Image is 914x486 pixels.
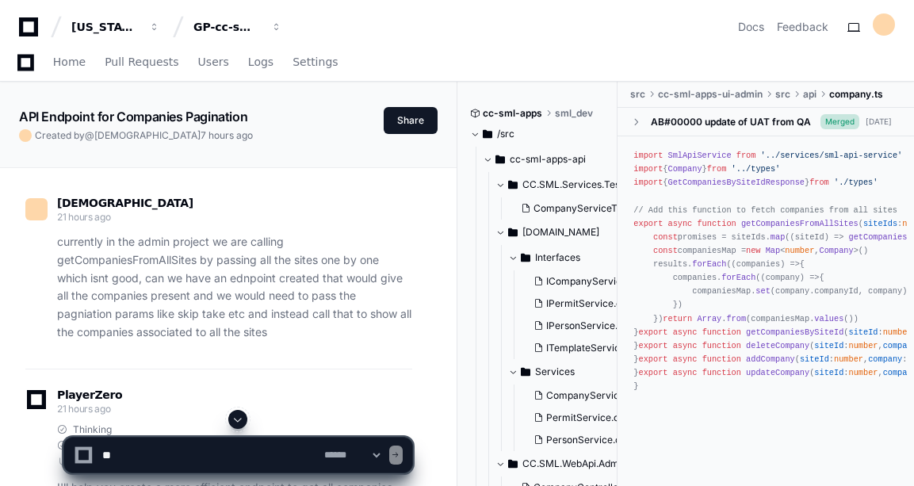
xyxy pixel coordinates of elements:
span: '../types' [732,164,781,174]
span: number [849,341,878,350]
span: export [639,368,668,377]
span: forEach [692,259,726,269]
span: Map [766,246,780,255]
button: ITemplateService.cs [527,337,640,359]
svg: Directory [521,248,530,267]
a: Settings [293,44,338,81]
span: ( ) => [761,273,820,282]
span: Home [53,57,86,67]
span: async [673,354,698,364]
span: Users [198,57,229,67]
span: cc-sml-apps-api [510,153,586,166]
span: PlayerZero [57,390,122,400]
span: async [673,327,698,337]
span: from [736,151,756,160]
span: siteId [814,368,843,377]
app-text-character-animate: API Endpoint for Companies Pagination [19,109,247,124]
span: GetCompaniesBySiteIdResponse [667,178,805,187]
span: company [868,354,902,364]
span: siteId [800,354,829,364]
span: Settings [293,57,338,67]
svg: Directory [483,124,492,144]
span: return [663,314,692,323]
span: './types' [834,178,878,187]
button: Interfaces [508,245,644,270]
span: 7 hours ago [201,129,253,141]
span: function [697,219,736,228]
span: export [639,341,668,350]
span: @ [85,129,94,141]
span: number [785,246,814,255]
div: { } { } ( ): < []> { : [] = [] promises = siteIds. ( (siteId)) results = . (promises) companiesMa... [633,149,898,393]
span: values [814,314,843,323]
span: companyId [814,286,858,296]
span: sml_dev [555,107,593,120]
span: function [702,327,741,337]
span: [DOMAIN_NAME] [522,226,599,239]
span: company [766,273,800,282]
span: api [803,88,816,101]
button: Share [384,107,438,134]
span: ( ) => [790,232,844,242]
a: Docs [738,19,764,35]
span: : [848,327,912,337]
svg: Directory [495,150,505,169]
button: Feedback [777,19,828,35]
a: Pull Requests [105,44,178,81]
span: from [809,178,829,187]
span: Company [667,164,702,174]
button: IPermitService.cs [527,293,640,315]
span: CC.SML.Services.Tests/Services [522,178,632,191]
svg: Directory [508,175,518,194]
button: GP-cc-sml-apps [187,13,289,41]
div: AB#00000 update of UAT from QA [651,116,811,128]
span: IPersonService.cs [546,320,628,332]
span: siteIds [863,219,897,228]
span: Interfaces [535,251,580,264]
span: export [639,354,668,364]
span: CompanyService.cs [546,389,637,402]
span: Services [535,365,575,378]
span: new [746,246,760,255]
button: CC.SML.Services.Tests/Services [495,172,632,197]
div: [DATE] [866,116,892,128]
span: number [883,327,912,337]
span: function [702,354,741,364]
button: ICompanyService.cs [527,270,640,293]
span: CompanyServiceTests.cs [533,202,648,215]
span: ITemplateService.cs [546,342,638,354]
span: getCompaniesFromAllSites [741,219,859,228]
span: siteId [848,327,878,337]
span: import [633,164,663,174]
svg: Directory [521,362,530,381]
span: src [630,88,645,101]
span: src [775,88,790,101]
span: map [771,232,785,242]
span: /src [497,128,514,140]
span: SmlApiService [667,151,731,160]
span: ( ) => [732,259,800,269]
span: function [702,368,741,377]
span: company.ts [829,88,883,101]
span: companies [736,259,780,269]
span: '../services/sml-api-service' [761,151,903,160]
span: number [834,354,863,364]
span: 21 hours ago [57,211,110,223]
button: PermitService.cs [527,407,637,429]
span: forEach [721,273,755,282]
span: async [667,219,692,228]
button: cc-sml-apps-api [483,147,619,172]
button: /src [470,121,606,147]
span: import [633,178,663,187]
span: siteId [814,341,843,350]
button: [DOMAIN_NAME] [495,220,632,245]
span: Array [697,314,721,323]
span: number [849,368,878,377]
span: import [633,151,663,160]
span: Company [820,246,854,255]
a: Home [53,44,86,81]
span: siteId [795,232,824,242]
span: from [726,314,746,323]
span: set [755,286,770,296]
button: CompanyService.cs [527,385,637,407]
